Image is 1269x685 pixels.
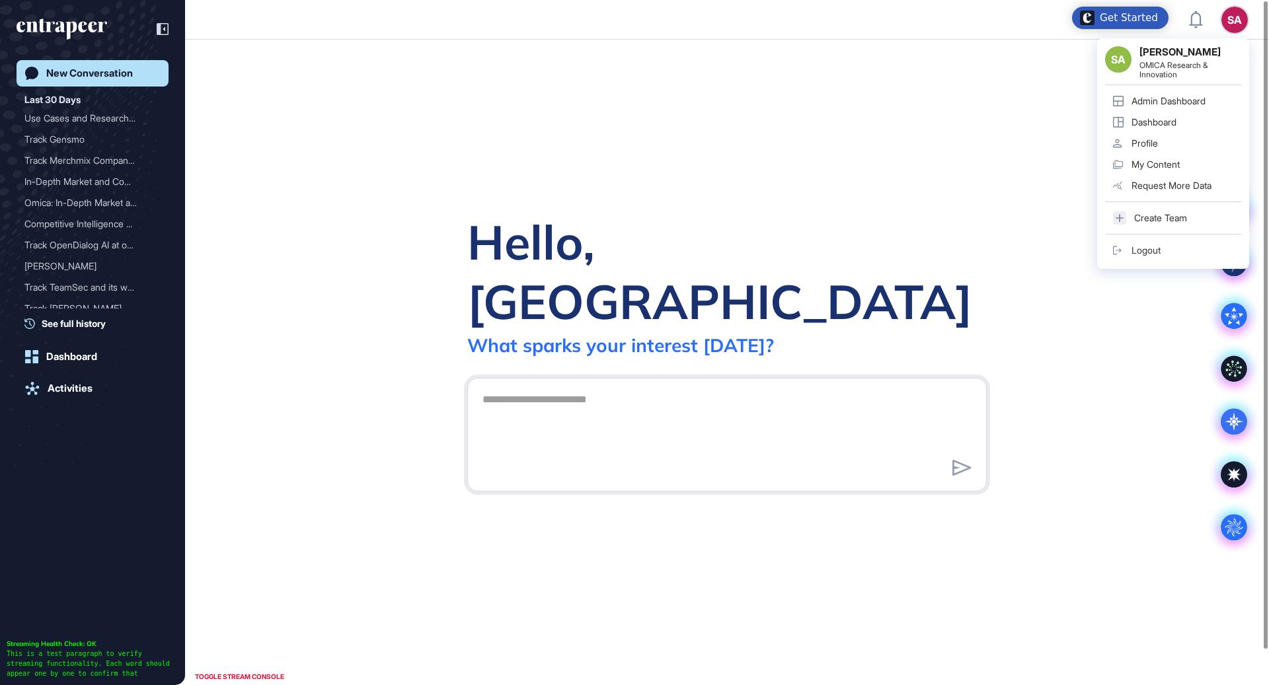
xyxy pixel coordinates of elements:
[24,171,161,192] div: In-Depth Market and Competitive Analysis for Omica's Animal-Free Safety Testing Solutions
[17,18,107,40] div: entrapeer-logo
[24,108,161,129] div: Use Cases and Research Insights on Quantum Software and Chip Development: Focus on Simulation Too...
[24,129,161,150] div: Track Gensmo
[24,256,150,277] div: [PERSON_NAME]
[1072,7,1169,29] div: Open Get Started checklist
[24,192,161,213] div: Omica: In-Depth Market and Competitive Analysis for Animal-Free Safety Testing (NAMs)
[48,382,93,394] div: Activities
[24,277,161,298] div: Track TeamSec and its website
[24,92,81,108] div: Last 30 Days
[192,668,288,685] div: TOGGLE STREAM CONSOLE
[42,316,106,330] span: See full history
[1100,11,1158,24] div: Get Started
[24,213,150,234] div: Competitive Intelligence ...
[24,234,150,256] div: Track OpenDialog AI at op...
[24,277,150,298] div: Track TeamSec and its web...
[24,129,150,150] div: Track Gensmo
[24,298,161,319] div: Track Fimple Company at fimple.co.uk
[17,375,169,402] a: Activities
[46,351,97,363] div: Dashboard
[24,316,169,330] a: See full history
[24,298,150,319] div: Track [PERSON_NAME] Company at f...
[24,150,161,171] div: Track Merchmix Company Website
[24,171,150,192] div: In-Depth Market and Compe...
[1221,7,1248,33] button: SA
[17,60,169,87] a: New Conversation
[24,192,150,213] div: Omica: In-Depth Market an...
[24,256,161,277] div: Tracy
[467,334,774,357] div: What sparks your interest [DATE]?
[24,234,161,256] div: Track OpenDialog AI at opendialog.ai
[24,213,161,234] div: Competitive Intelligence Market Research Request
[467,212,987,331] div: Hello, [GEOGRAPHIC_DATA]
[24,150,150,171] div: Track Merchmix Company We...
[17,343,169,370] a: Dashboard
[46,67,133,79] div: New Conversation
[1080,11,1095,25] img: launcher-image-alternative-text
[24,108,150,129] div: Use Cases and Research In...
